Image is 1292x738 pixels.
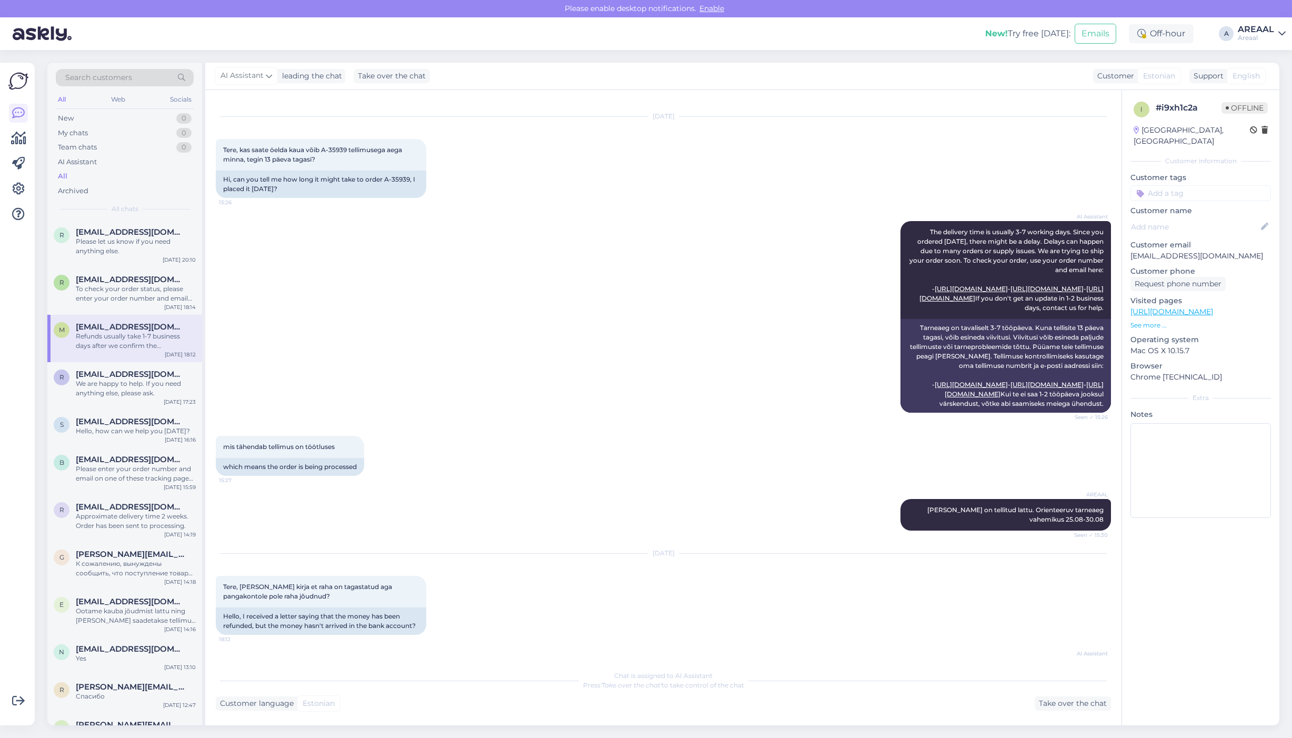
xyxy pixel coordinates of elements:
[58,157,97,167] div: AI Assistant
[59,458,64,466] span: b
[58,142,97,153] div: Team chats
[76,275,185,284] span: romawkaxd2007@gmail.com
[176,113,192,124] div: 0
[59,553,64,561] span: g
[1189,71,1224,82] div: Support
[1130,361,1271,372] p: Browser
[1130,393,1271,403] div: Extra
[1140,105,1143,113] span: i
[216,607,426,635] div: Hello, I received a letter saying that the money has been refunded, but the money hasn't arrived ...
[1068,650,1108,657] span: AI Assistant
[927,506,1105,523] span: [PERSON_NAME] on tellitud lattu. Orienteeruv tarneaeg vahemikus 25.08-30.08
[163,701,196,709] div: [DATE] 12:47
[223,146,404,163] span: Tere, kas saate öelda kaua võib A-35939 tellimusega aega minna, tegin 13 päeva tagasi?
[1219,26,1234,41] div: A
[1010,381,1084,388] a: [URL][DOMAIN_NAME]
[76,370,185,379] span: ratkelite@gmail.com
[1130,156,1271,166] div: Customer information
[76,559,196,578] div: К сожалению, вынуждены сообщить, что поступление товара Philips HX3826/33 на наш склад в настояще...
[1221,102,1268,114] span: Offline
[1130,205,1271,216] p: Customer name
[1068,531,1108,539] span: Seen ✓ 15:30
[59,686,64,694] span: r
[76,692,196,701] div: Спасибо
[76,720,185,730] span: allar@upster.ee
[76,464,196,483] div: Please enter your order number and email on one of these tracking pages to get the latest update ...
[219,476,258,484] span: 15:27
[219,198,258,206] span: 15:26
[59,506,64,514] span: r
[176,128,192,138] div: 0
[76,512,196,531] div: Approximate delivery time 2 weeks. Order has been sent to processing.
[1075,24,1116,44] button: Emails
[1130,251,1271,262] p: [EMAIL_ADDRESS][DOMAIN_NAME]
[1134,125,1250,147] div: [GEOGRAPHIC_DATA], [GEOGRAPHIC_DATA]
[219,635,258,643] span: 18:12
[76,606,196,625] div: Ootame kauba jõudmist lattu ning [PERSON_NAME] saadetakse tellimus välja. Kahjuks ei ole veel jõu...
[164,303,196,311] div: [DATE] 18:14
[1238,25,1286,42] a: AREAALAreaal
[1233,71,1260,82] span: English
[221,70,264,82] span: AI Assistant
[1068,491,1108,498] span: AREAAL
[900,319,1111,413] div: Tarneaeg on tavaliselt 3-7 tööpäeva. Kuna tellisite 13 päeva tagasi, võib esineda viivitusi. Viiv...
[696,4,727,13] span: Enable
[59,326,65,334] span: m
[1130,345,1271,356] p: Mac OS X 10.15.7
[76,237,196,256] div: Please let us know if you need anything else.
[65,72,132,83] span: Search customers
[76,322,185,332] span: markussilla1@gmail.com
[216,458,364,476] div: which means the order is being processed
[985,27,1070,40] div: Try free [DATE]:
[1143,71,1175,82] span: Estonian
[216,698,294,709] div: Customer language
[76,644,185,654] span: nbaranovskaja1@gmail.com
[1035,696,1111,711] div: Take over the chat
[163,256,196,264] div: [DATE] 20:10
[165,436,196,444] div: [DATE] 16:16
[76,597,185,606] span: erikpetrov23@gmail.com
[614,672,713,680] span: Chat is assigned to AI Assistant
[164,578,196,586] div: [DATE] 14:18
[76,332,196,351] div: Refunds usually take 1-7 business days after we confirm the cancellation. If you don't get your r...
[168,93,194,106] div: Socials
[60,421,64,428] span: s
[1130,372,1271,383] p: Chrome [TECHNICAL_ID]
[59,373,64,381] span: r
[58,113,74,124] div: New
[1156,102,1221,114] div: # i9xh1c2a
[164,663,196,671] div: [DATE] 13:10
[1238,34,1274,42] div: Areaal
[165,351,196,358] div: [DATE] 18:12
[278,71,342,82] div: leading the chat
[583,681,744,689] span: Press to take control of the chat
[164,483,196,491] div: [DATE] 15:59
[1130,185,1271,201] input: Add a tag
[600,681,662,689] i: 'Take over the chat'
[1238,25,1274,34] div: AREAAL
[164,531,196,538] div: [DATE] 14:19
[1130,321,1271,330] p: See more ...
[1093,71,1134,82] div: Customer
[112,204,138,214] span: All chats
[1068,413,1108,421] span: Seen ✓ 15:26
[76,682,185,692] span: ropp.o@list.ru
[223,583,394,600] span: Tere, [PERSON_NAME] kirja et raha on tagastatud aga pangakontole pole raha jõudnud?
[1130,307,1213,316] a: [URL][DOMAIN_NAME]
[59,231,64,239] span: r
[59,601,64,609] span: e
[58,128,88,138] div: My chats
[223,443,335,451] span: mis tähendab tellimus on töötluses
[76,502,185,512] span: root@clusterdash.io
[935,381,1008,388] a: [URL][DOMAIN_NAME]
[76,379,196,398] div: We are happy to help. If you need anything else, please ask.
[176,142,192,153] div: 0
[1129,24,1194,43] div: Off-hour
[216,171,426,198] div: Hi, can you tell me how long it might take to order A-35939, I placed it [DATE]?
[59,648,64,656] span: n
[59,724,64,732] span: a
[109,93,127,106] div: Web
[1131,221,1259,233] input: Add name
[76,654,196,663] div: Yes
[56,93,68,106] div: All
